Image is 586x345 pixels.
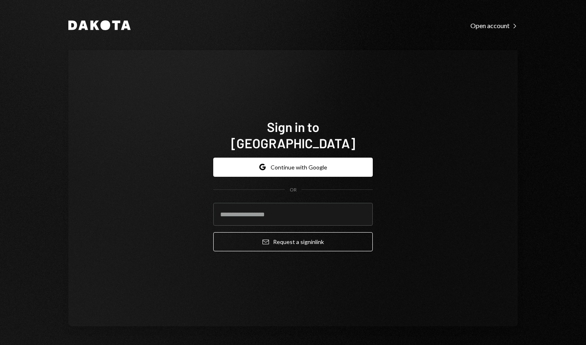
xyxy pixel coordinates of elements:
[470,22,518,30] div: Open account
[213,119,373,151] h1: Sign in to [GEOGRAPHIC_DATA]
[213,232,373,251] button: Request a signinlink
[470,21,518,30] a: Open account
[290,187,297,193] div: OR
[213,158,373,177] button: Continue with Google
